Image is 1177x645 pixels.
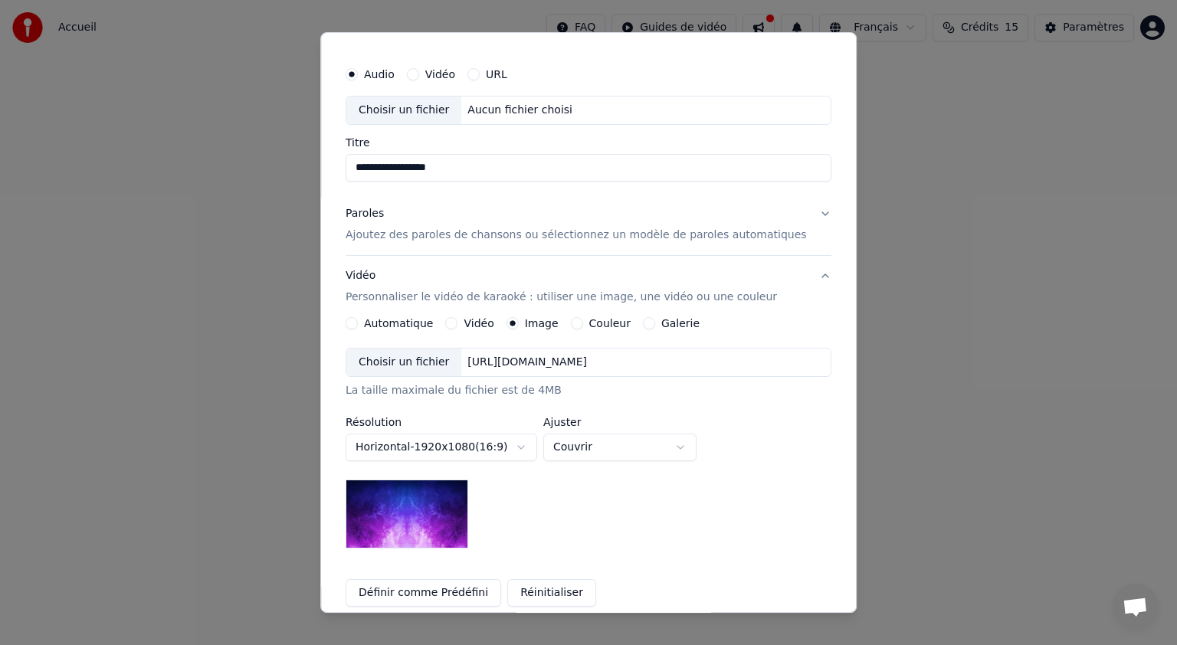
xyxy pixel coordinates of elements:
label: URL [486,69,507,80]
div: La taille maximale du fichier est de 4MB [346,383,831,398]
div: Choisir un fichier [346,349,461,376]
label: Automatique [364,318,433,329]
label: Galerie [661,318,700,329]
label: Résolution [346,417,537,427]
label: Ajuster [543,417,697,427]
button: Réinitialiser [507,579,596,607]
p: Personnaliser le vidéo de karaoké : utiliser une image, une vidéo ou une couleur [346,290,777,305]
h2: Créer un Karaoké [339,21,838,34]
label: Audio [364,69,395,80]
label: Vidéo [464,318,494,329]
div: [URL][DOMAIN_NAME] [462,355,594,370]
div: Aucun fichier choisi [462,103,579,118]
p: Ajoutez des paroles de chansons ou sélectionnez un modèle de paroles automatiques [346,228,807,243]
button: Définir comme Prédéfini [346,579,501,607]
label: Image [525,318,559,329]
div: Vidéo [346,268,777,305]
div: VidéoPersonnaliser le vidéo de karaoké : utiliser une image, une vidéo ou une couleur [346,317,831,619]
button: VidéoPersonnaliser le vidéo de karaoké : utiliser une image, une vidéo ou une couleur [346,256,831,317]
div: Choisir un fichier [346,97,461,124]
label: Vidéo [425,69,455,80]
label: Couleur [589,318,631,329]
button: ParolesAjoutez des paroles de chansons ou sélectionnez un modèle de paroles automatiques [346,194,831,255]
label: Titre [346,137,831,148]
div: Paroles [346,206,384,221]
